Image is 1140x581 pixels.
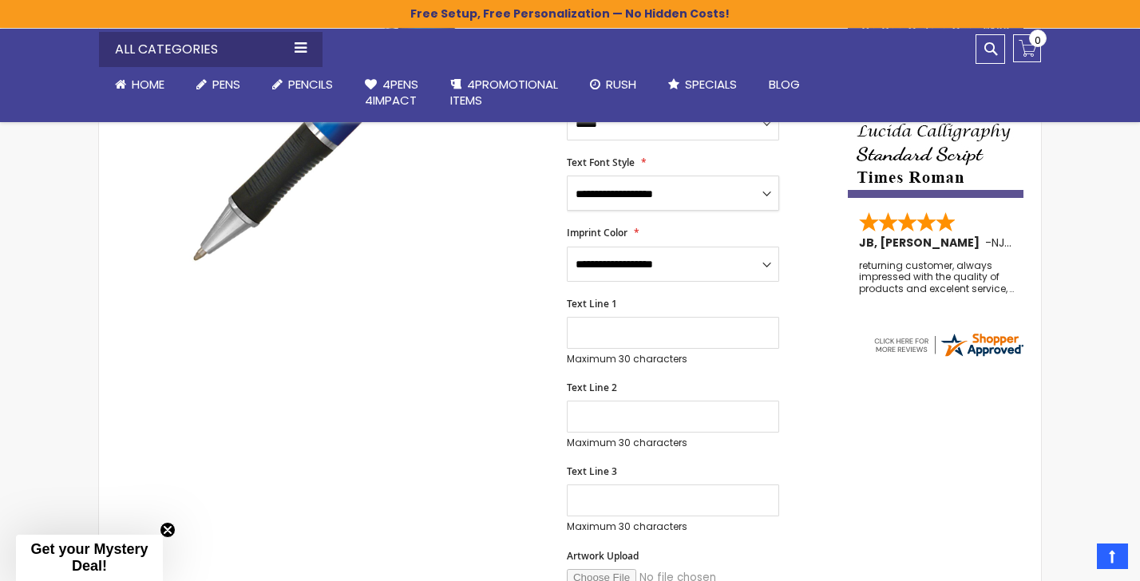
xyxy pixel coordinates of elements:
a: Specials [652,67,753,102]
span: Text Font Style [567,156,635,169]
a: Home [99,67,180,102]
span: NJ [992,235,1011,251]
span: Home [132,76,164,93]
span: Pencils [288,76,333,93]
div: All Categories [99,32,323,67]
div: Get your Mystery Deal!Close teaser [16,535,163,581]
span: Rush [606,76,636,93]
span: - , [985,235,1124,251]
p: Maximum 30 characters [567,520,779,533]
a: 0 [1013,34,1041,62]
span: 0 [1035,33,1041,48]
span: JB, [PERSON_NAME] [859,235,985,251]
img: 4pens.com widget logo [872,330,1025,359]
a: 4pens.com certificate URL [872,349,1025,362]
span: 4Pens 4impact [365,76,418,109]
p: Maximum 30 characters [567,353,779,366]
span: Text Line 1 [567,297,617,310]
a: Pens [180,67,256,102]
iframe: Google Customer Reviews [1008,538,1140,581]
span: Pens [212,76,240,93]
div: returning customer, always impressed with the quality of products and excelent service, will retu... [859,260,1014,294]
span: Imprint Color [567,226,627,239]
a: Rush [574,67,652,102]
a: Pencils [256,67,349,102]
a: 4Pens4impact [349,67,434,119]
span: Get your Mystery Deal! [30,541,148,574]
span: Specials [685,76,737,93]
span: Artwork Upload [567,549,639,563]
p: Maximum 30 characters [567,437,779,449]
span: Text Line 2 [567,381,617,394]
a: Blog [753,67,816,102]
span: 4PROMOTIONAL ITEMS [450,76,558,109]
a: 4PROMOTIONALITEMS [434,67,574,119]
button: Close teaser [160,522,176,538]
span: Text Line 3 [567,464,617,478]
span: Blog [769,76,800,93]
